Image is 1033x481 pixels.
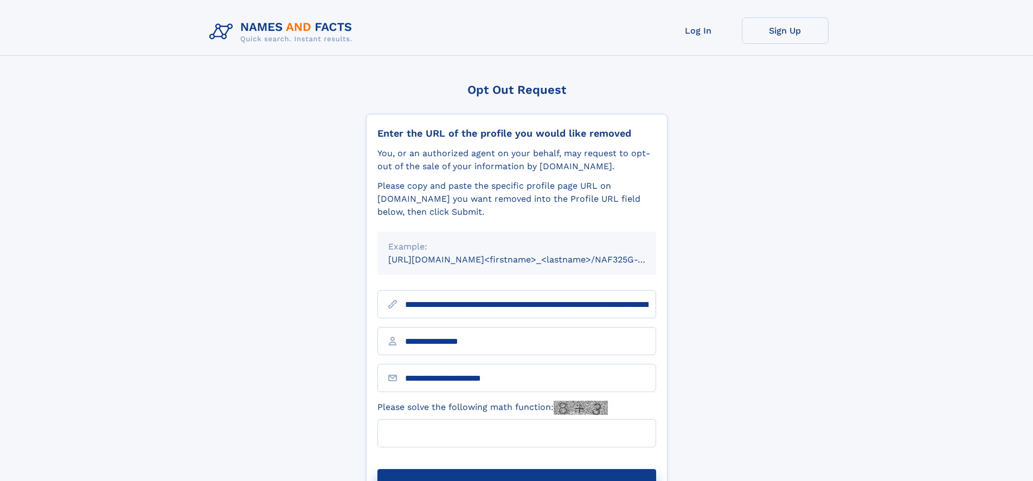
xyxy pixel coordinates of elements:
img: Logo Names and Facts [205,17,361,47]
a: Sign Up [742,17,829,44]
div: Opt Out Request [366,83,668,97]
div: Please copy and paste the specific profile page URL on [DOMAIN_NAME] you want removed into the Pr... [377,179,656,219]
small: [URL][DOMAIN_NAME]<firstname>_<lastname>/NAF325G-xxxxxxxx [388,254,677,265]
div: Example: [388,240,645,253]
a: Log In [655,17,742,44]
div: You, or an authorized agent on your behalf, may request to opt-out of the sale of your informatio... [377,147,656,173]
div: Enter the URL of the profile you would like removed [377,127,656,139]
label: Please solve the following math function: [377,401,608,415]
